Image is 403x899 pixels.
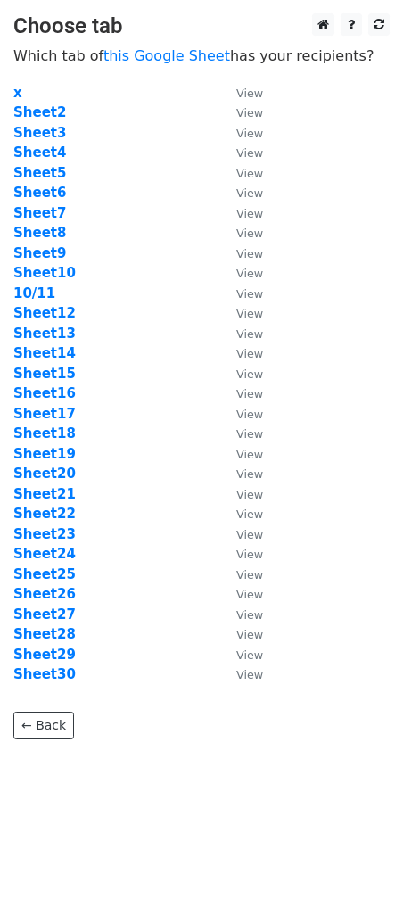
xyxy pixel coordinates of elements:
[218,606,263,623] a: View
[218,345,263,361] a: View
[13,13,390,39] h3: Choose tab
[218,666,263,682] a: View
[218,285,263,301] a: View
[218,586,263,602] a: View
[13,265,76,281] a: Sheet10
[218,626,263,642] a: View
[218,425,263,441] a: View
[236,186,263,200] small: View
[218,85,263,101] a: View
[236,467,263,481] small: View
[236,367,263,381] small: View
[13,385,76,401] a: Sheet16
[13,85,22,101] a: x
[218,245,263,261] a: View
[236,408,263,421] small: View
[13,125,66,141] a: Sheet3
[13,466,76,482] strong: Sheet20
[13,185,66,201] strong: Sheet6
[236,106,263,120] small: View
[13,626,76,642] strong: Sheet28
[13,446,76,462] a: Sheet19
[13,526,76,542] a: Sheet23
[13,205,66,221] a: Sheet7
[13,647,76,663] a: Sheet29
[218,104,263,120] a: View
[13,566,76,582] a: Sheet25
[13,245,66,261] a: Sheet9
[13,666,76,682] a: Sheet30
[218,144,263,161] a: View
[13,586,76,602] a: Sheet26
[236,528,263,541] small: View
[13,712,74,739] a: ← Back
[13,406,76,422] a: Sheet17
[13,506,76,522] strong: Sheet22
[218,366,263,382] a: View
[236,307,263,320] small: View
[218,526,263,542] a: View
[236,207,263,220] small: View
[218,647,263,663] a: View
[13,326,76,342] a: Sheet13
[13,366,76,382] a: Sheet15
[236,287,263,301] small: View
[218,205,263,221] a: View
[218,486,263,502] a: View
[218,546,263,562] a: View
[236,668,263,681] small: View
[13,165,66,181] a: Sheet5
[218,506,263,522] a: View
[236,448,263,461] small: View
[218,385,263,401] a: View
[218,326,263,342] a: View
[218,406,263,422] a: View
[13,486,76,502] a: Sheet21
[236,146,263,160] small: View
[218,125,263,141] a: View
[13,104,66,120] a: Sheet2
[236,87,263,100] small: View
[13,345,76,361] a: Sheet14
[236,267,263,280] small: View
[236,628,263,641] small: View
[236,648,263,662] small: View
[13,606,76,623] a: Sheet27
[218,566,263,582] a: View
[236,427,263,441] small: View
[218,165,263,181] a: View
[236,327,263,341] small: View
[236,608,263,622] small: View
[13,225,66,241] a: Sheet8
[103,47,230,64] a: this Google Sheet
[236,488,263,501] small: View
[13,546,76,562] a: Sheet24
[218,225,263,241] a: View
[218,185,263,201] a: View
[13,144,66,161] a: Sheet4
[236,247,263,260] small: View
[236,347,263,360] small: View
[13,285,55,301] a: 10/11
[236,127,263,140] small: View
[13,425,76,441] a: Sheet18
[13,46,390,65] p: Which tab of has your recipients?
[13,305,76,321] strong: Sheet12
[218,265,263,281] a: View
